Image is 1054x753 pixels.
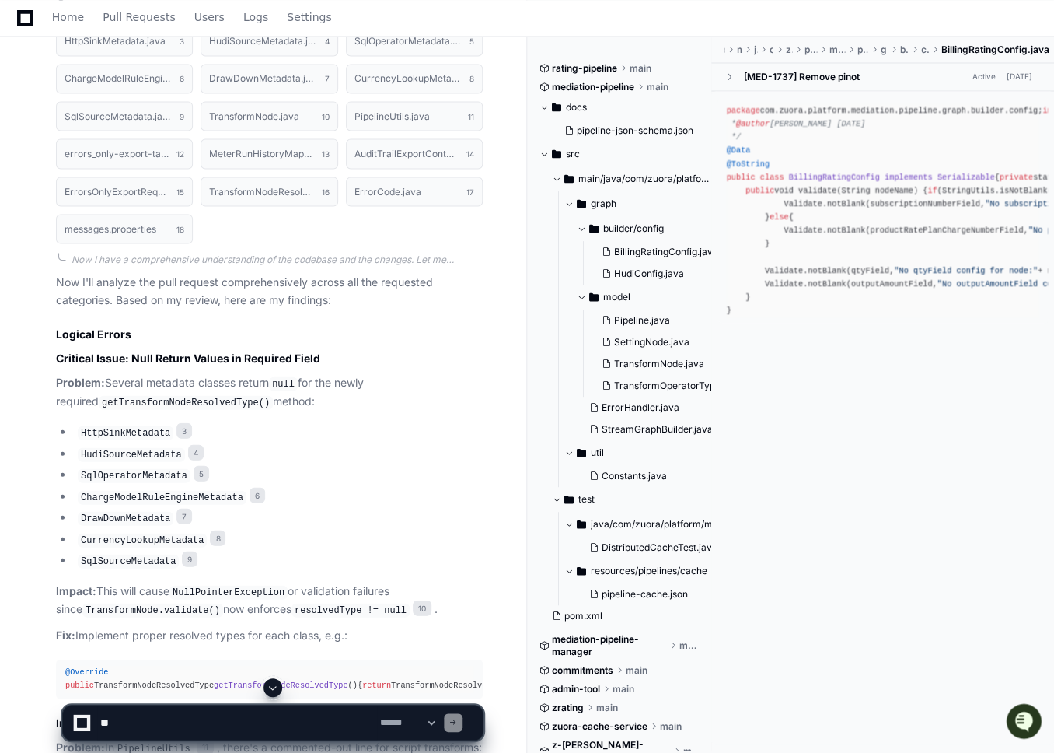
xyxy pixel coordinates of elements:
[322,110,330,122] span: 10
[99,395,273,409] code: getTransformNodeResolvedType()
[78,554,179,568] code: SqlSourceMetadata
[614,336,689,348] span: SettingNode.java
[614,380,742,392] span: TransformOperatorType.java
[325,72,330,85] span: 7
[577,216,737,241] button: builder/config
[552,145,561,163] svg: Directory
[937,172,995,181] span: Serializable
[577,194,586,213] svg: Directory
[578,173,712,185] span: main/java/com/zuora/platform/mediation/pipeline
[727,105,760,114] span: package
[829,44,845,56] span: mediation
[577,285,737,310] button: model
[595,263,728,285] button: HudiConfig.java
[466,185,474,198] span: 17
[176,422,192,438] span: 3
[53,116,255,131] div: Start new chat
[269,376,298,391] code: null
[602,423,713,436] span: StreamGraphBuilder.java
[78,426,173,440] code: HttpSinkMetadata
[630,62,651,75] span: main
[72,253,483,265] div: Now I have a comprehensive understanding of the codebase and the changes. Let me analyze the PR t...
[325,35,330,47] span: 4
[736,118,770,128] span: @author
[250,487,265,503] span: 6
[201,101,337,131] button: TransformNode.java10
[614,358,704,370] span: TransformNode.java
[744,71,860,83] div: [MED-1737] Remove pinot
[110,163,188,175] a: Powered byPylon
[354,187,421,196] h1: ErrorCode.java
[469,35,474,47] span: 5
[56,273,483,309] p: Now I'll analyze the pull request comprehensively across all the requested categories. Based on m...
[552,62,617,75] span: rating-pipeline
[82,603,223,617] code: TransformNode.validate()
[591,518,724,531] span: java/com/zuora/platform/mediation/pipeline/graph/cache
[53,131,197,144] div: We're available if you need us!
[346,101,483,131] button: PipelineUtils.java11
[589,219,599,238] svg: Directory
[727,159,770,168] span: @ToString
[469,72,474,85] span: 8
[737,44,742,56] span: main
[56,626,483,644] p: Implement proper resolved types for each class, e.g.:
[591,565,707,577] span: resources/pipelines/cache
[322,147,330,159] span: 13
[602,588,688,601] span: pipeline-cache.json
[679,639,699,652] span: main
[564,490,574,509] svg: Directory
[155,163,188,175] span: Pylon
[564,610,602,622] span: pom.xml
[322,185,330,198] span: 16
[180,110,184,122] span: 9
[56,177,193,206] button: ErrorsOnlyExportRequest.java15
[1000,172,1033,181] span: private
[595,241,728,263] button: BillingRatingConfig.java
[552,487,712,512] button: test
[65,37,166,46] h1: HttpSinkMetadata.java
[354,149,459,158] h1: AuditTrailExportContext.java
[602,470,667,482] span: Constants.java
[591,198,616,210] span: graph
[65,665,473,692] div: TransformNodeResolvedType { TransformNodeResolvedType.HTTP_SINK; }
[577,124,693,137] span: pipeline-json-schema.json
[595,310,740,331] button: Pipeline.java
[577,443,586,462] svg: Directory
[552,81,634,93] span: mediation-pipeline
[176,222,184,235] span: 18
[264,121,283,139] button: Start new chat
[466,147,474,159] span: 14
[188,444,204,460] span: 4
[56,326,483,341] h2: Logical Errors
[558,120,693,142] button: pipeline-json-schema.json
[287,12,331,22] span: Settings
[564,170,574,188] svg: Directory
[626,664,647,677] span: main
[52,12,84,22] span: Home
[603,291,630,303] span: model
[180,35,184,47] span: 3
[413,600,431,615] span: 10
[804,44,817,56] span: platform
[56,214,193,243] button: messages.properties18
[176,508,192,524] span: 7
[583,465,715,487] button: Constants.java
[602,401,679,414] span: ErrorHandler.java
[56,582,483,618] p: This will cause or validation failures since now enforces .
[564,191,724,216] button: graph
[552,98,561,117] svg: Directory
[16,16,47,47] img: PlayerZero
[56,138,193,168] button: errors_only-export-task-template.json12
[56,628,75,641] strong: Fix:
[583,419,728,440] button: StreamGraphBuilder.java
[566,101,587,114] span: docs
[968,69,1000,84] span: Active
[647,81,668,93] span: main
[552,633,667,658] span: mediation-pipeline-manager
[785,44,791,56] span: zuora
[209,111,299,121] h1: TransformNode.java
[346,26,483,56] button: SqlOperatorMetadata.java5
[56,101,193,131] button: SqlSourceMetadata.java9
[65,149,169,158] h1: errors_only-export-task-template.json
